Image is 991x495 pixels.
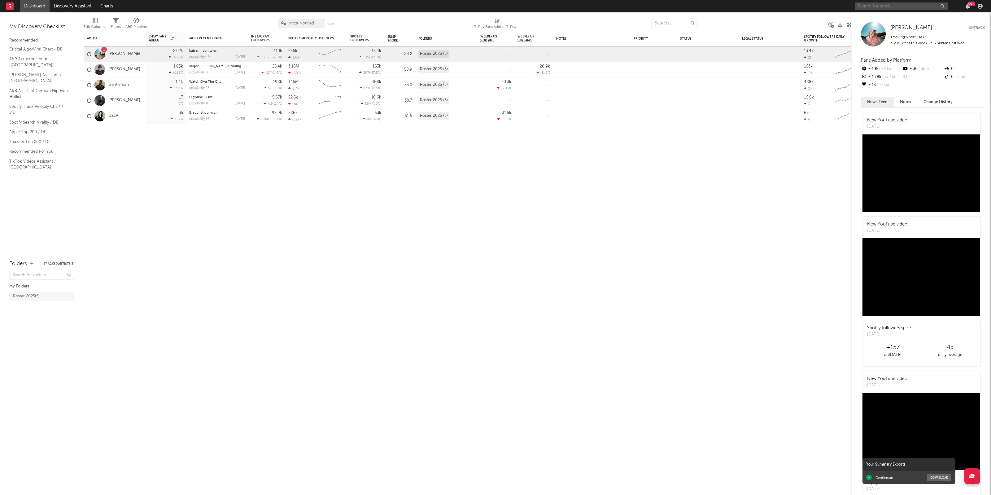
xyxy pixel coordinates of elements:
span: Fans Added by Platform [861,58,911,63]
span: -43.1 % [370,56,380,59]
div: Edit Columns [84,15,106,33]
input: Search for folders... [9,271,74,280]
a: Critical Algo/Viral Chart - DE [9,46,68,53]
div: [DATE] [867,228,907,234]
div: Highline - Live [189,96,245,99]
a: TikTok Videos Assistant / [GEOGRAPHIC_DATA] [9,158,68,171]
button: 99+ [966,4,970,9]
button: Save [327,22,335,26]
span: 1.78k [261,56,269,59]
div: 3.18M [288,64,299,68]
div: [DATE] [235,55,245,59]
div: Status [680,37,720,41]
div: +67 % [171,117,183,121]
div: 198k [273,80,282,84]
div: Spotify followers spike [867,325,911,331]
span: 12 [365,102,368,106]
span: -37.6 % [881,76,895,79]
span: +5.64 % [269,118,281,121]
svg: Chart title [316,77,344,93]
div: +311 % [170,86,183,90]
div: 97.9k [272,111,282,115]
div: 20.3k [501,80,511,84]
div: 8.4k [288,86,299,90]
div: 16.6k [371,95,381,99]
a: A&R Assistant Hotlist ([GEOGRAPHIC_DATA]) [9,56,68,68]
div: 163k [373,64,381,68]
div: -- [902,73,943,81]
span: -145 % [272,71,281,75]
div: Roster 2025 (5) [418,112,449,120]
div: 58.9 [387,66,412,73]
div: 16.6k [804,95,814,99]
div: 13.4k [804,49,814,53]
div: Watch Ova The City [189,80,245,84]
a: DELA [108,113,118,119]
div: 1.4k [176,80,183,84]
div: 63k [374,111,381,115]
div: 163k [804,64,813,68]
div: 2.02k [173,49,183,53]
div: 5.67k [272,95,282,99]
div: 31.5k [502,111,511,115]
div: Folders [418,37,465,41]
span: -43.1 % [878,68,892,71]
div: New YouTube video [867,221,907,228]
div: My Folders [9,283,74,290]
span: 49 [367,118,371,121]
div: Most Recent Track [189,37,236,40]
input: Search for artists [855,2,948,10]
div: A&R Pipeline [125,23,147,31]
div: 1.65k [173,64,183,68]
div: [DATE] [867,331,911,338]
div: 236k [288,49,297,53]
div: ( ) [264,102,282,106]
span: 397 [363,71,369,75]
div: 79 [804,71,812,75]
div: ( ) [361,102,381,106]
a: Spotify Search Virality / DE [9,119,68,126]
div: Roster 2025 (5) [418,50,449,58]
div: Instagram Followers [251,35,273,42]
div: 21 [804,55,811,59]
div: Spotify Monthly Listeners [288,37,335,40]
span: 133 [364,87,369,90]
div: 3 [804,102,810,106]
div: Major Tom (Coming Home) - Tiësto Extended Remix [189,65,245,68]
div: [DATE] [235,117,245,121]
span: -17.5 % [370,71,380,75]
a: Apple Top 200 / DE [9,129,68,135]
div: A&R Pipeline [125,15,147,33]
div: 13.4k [372,49,381,53]
div: on [DATE] [864,351,921,359]
svg: Chart title [832,46,860,62]
div: [DATE] [235,102,245,105]
div: ( ) [360,86,381,90]
div: 488k [804,80,814,84]
button: Untrack [969,25,985,31]
a: [PERSON_NAME] [108,51,140,57]
button: Download [927,474,951,481]
a: [PERSON_NAME] Assistant / [GEOGRAPHIC_DATA] [9,72,68,84]
span: 195 [363,56,369,59]
svg: Chart title [832,93,860,108]
svg: Chart title [316,62,344,77]
span: -114 % [272,102,281,106]
div: Brauchst du mich [189,111,245,115]
button: Notes [894,97,917,107]
div: ( ) [257,117,282,121]
div: -80 [288,102,298,106]
span: 98 [268,87,273,90]
span: -27 [265,71,271,75]
div: 20.9k [540,64,550,68]
div: -2.16 % [497,117,511,121]
div: -30.3k [288,71,303,75]
button: News Feed [861,97,894,107]
div: Legal Status [742,37,782,41]
a: Highline - Live [189,96,213,99]
div: [DATE] [867,382,907,388]
div: 17 [179,95,183,99]
span: -1 [268,102,271,106]
svg: Chart title [316,46,344,62]
a: Recommended For You [9,148,68,155]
